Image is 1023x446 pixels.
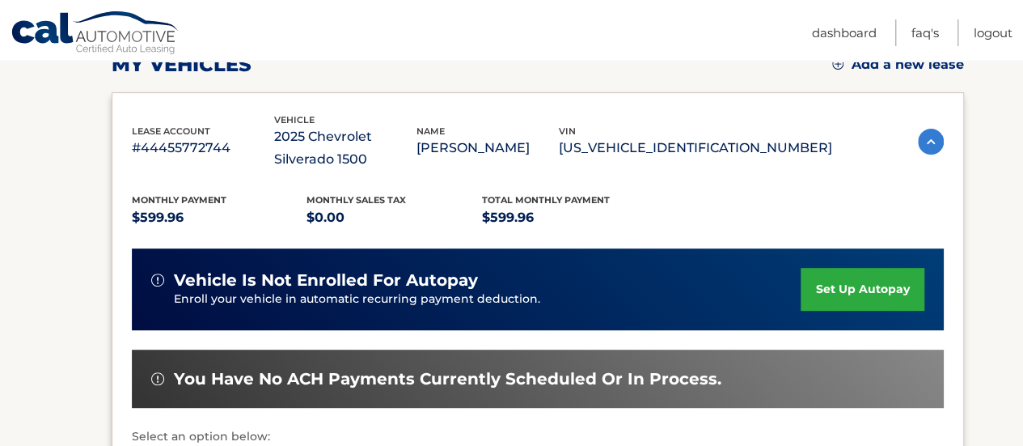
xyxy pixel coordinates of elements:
[11,11,180,57] a: Cal Automotive
[306,206,482,229] p: $0.00
[911,19,939,46] a: FAQ's
[416,137,559,159] p: [PERSON_NAME]
[132,137,274,159] p: #44455772744
[174,270,478,291] span: vehicle is not enrolled for autopay
[174,291,801,308] p: Enroll your vehicle in automatic recurring payment deduction.
[416,125,445,137] span: name
[174,369,721,389] span: You have no ACH payments currently scheduled or in process.
[812,19,877,46] a: Dashboard
[132,206,307,229] p: $599.96
[151,372,164,385] img: alert-white.svg
[832,57,964,73] a: Add a new lease
[974,19,1012,46] a: Logout
[274,114,315,125] span: vehicle
[112,53,252,77] h2: my vehicles
[559,125,576,137] span: vin
[801,268,924,311] a: set up autopay
[482,206,657,229] p: $599.96
[559,137,832,159] p: [US_VEHICLE_IDENTIFICATION_NUMBER]
[832,58,843,70] img: add.svg
[274,125,416,171] p: 2025 Chevrolet Silverado 1500
[918,129,944,155] img: accordion-active.svg
[482,194,610,206] span: Total Monthly Payment
[306,194,406,206] span: Monthly sales Tax
[132,194,226,206] span: Monthly Payment
[151,274,164,287] img: alert-white.svg
[132,125,210,137] span: lease account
